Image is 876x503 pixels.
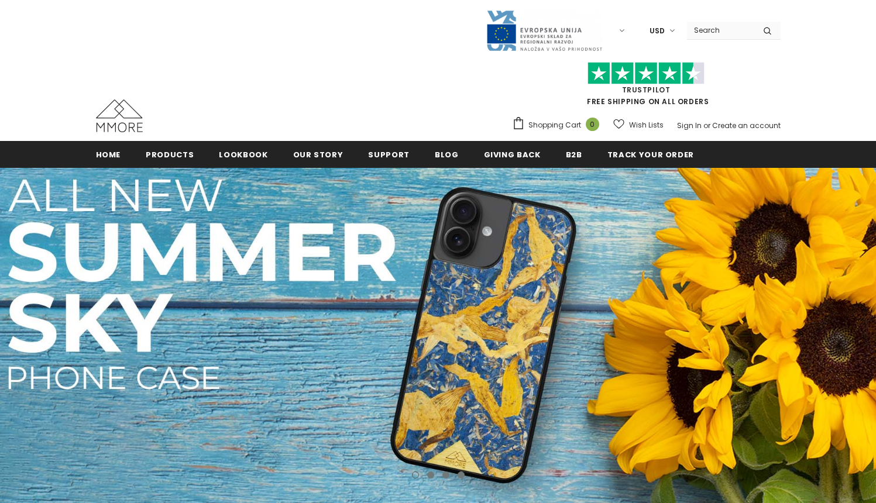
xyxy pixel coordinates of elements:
a: Javni Razpis [486,25,603,35]
a: Sign In [677,120,702,130]
button: 1 [412,471,419,478]
span: Track your order [607,149,694,160]
a: Blog [435,141,459,167]
a: B2B [566,141,582,167]
a: support [368,141,410,167]
a: Shopping Cart 0 [512,116,605,134]
span: Products [146,149,194,160]
a: Products [146,141,194,167]
a: Home [96,141,121,167]
span: support [368,149,410,160]
a: Our Story [293,141,343,167]
span: USD [650,25,665,37]
input: Search Site [687,22,754,39]
span: B2B [566,149,582,160]
img: Javni Razpis [486,9,603,52]
button: 2 [427,471,434,478]
span: 0 [586,118,599,131]
a: Lookbook [219,141,267,167]
img: Trust Pilot Stars [588,62,705,85]
span: Wish Lists [629,119,664,131]
span: FREE SHIPPING ON ALL ORDERS [512,67,781,106]
span: or [703,120,710,130]
a: Trustpilot [622,85,671,95]
span: Giving back [484,149,541,160]
a: Wish Lists [613,115,664,135]
button: 4 [458,471,465,478]
button: 3 [442,471,449,478]
span: Our Story [293,149,343,160]
a: Create an account [712,120,781,130]
a: Giving back [484,141,541,167]
span: Blog [435,149,459,160]
span: Lookbook [219,149,267,160]
span: Home [96,149,121,160]
span: Shopping Cart [528,119,581,131]
img: MMORE Cases [96,99,143,132]
a: Track your order [607,141,694,167]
